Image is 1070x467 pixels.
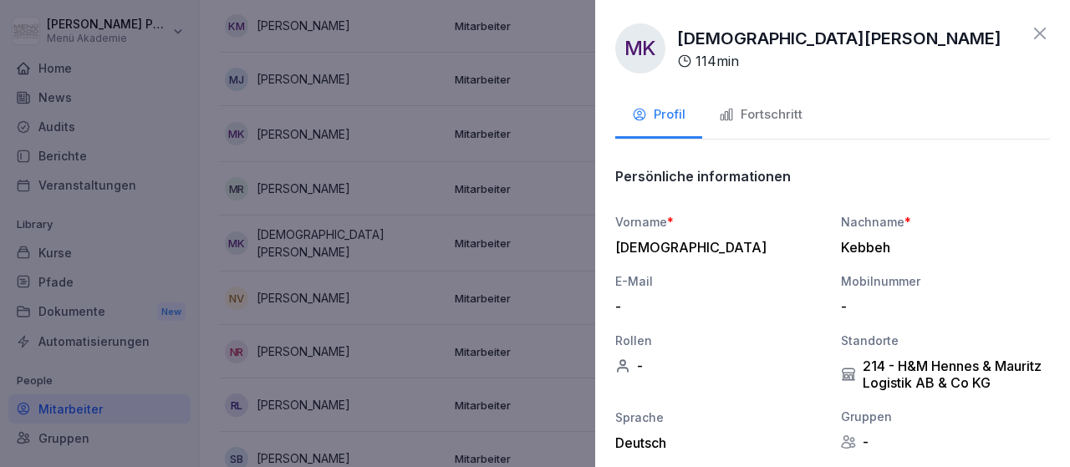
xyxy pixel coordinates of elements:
p: Persönliche informationen [615,168,791,185]
div: Fortschritt [719,105,802,124]
div: [DEMOGRAPHIC_DATA] [615,239,816,256]
div: 214 - H&M Hennes & Mauritz Logistik AB & Co KG [841,358,1050,391]
button: Fortschritt [702,94,819,139]
div: Standorte [841,332,1050,349]
div: Mobilnummer [841,272,1050,290]
div: - [615,358,824,374]
div: E-Mail [615,272,824,290]
div: Profil [632,105,685,124]
div: MK [615,23,665,74]
div: Deutsch [615,434,824,451]
div: Kebbeh [841,239,1042,256]
p: [DEMOGRAPHIC_DATA][PERSON_NAME] [677,26,1001,51]
div: Sprache [615,409,824,426]
p: 114 min [695,51,739,71]
div: Gruppen [841,408,1050,425]
div: - [615,298,816,315]
div: Nachname [841,213,1050,231]
div: Rollen [615,332,824,349]
div: Vorname [615,213,824,231]
div: - [841,298,1042,315]
div: - [841,434,1050,450]
button: Profil [615,94,702,139]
